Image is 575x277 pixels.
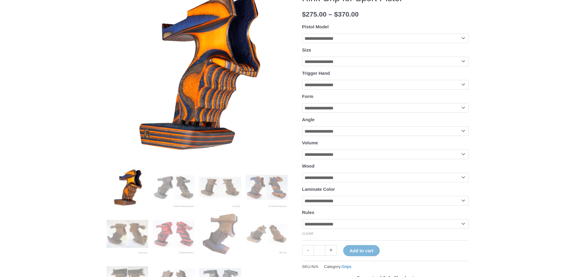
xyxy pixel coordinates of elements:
img: Rink Sport Pistol Grip [246,213,288,255]
a: Clear options [302,232,314,235]
label: Trigger Hand [302,71,330,76]
span: $ [302,11,306,18]
label: Angle [302,117,315,122]
a: Grips [342,264,351,269]
span: – [328,11,332,18]
label: Rules [302,210,315,215]
img: Rink Grip for Sport Pistol - Image 6 [153,213,195,255]
bdi: 370.00 [334,11,359,18]
img: Rink Grip for Sport Pistol - Image 2 [153,166,195,208]
label: Laminate Color [302,187,335,192]
a: + [325,245,337,256]
img: Rink Grip for Sport Pistol - Image 7 [199,213,241,255]
label: Wood [302,163,315,168]
label: Size [302,47,311,52]
img: Rink Grip for Sport Pistol - Image 4 [246,166,288,208]
span: N/A [311,264,318,269]
a: - [302,245,314,256]
label: Pistol Model [302,24,329,29]
input: Product quantity [314,245,325,256]
bdi: 275.00 [302,11,327,18]
button: Add to cart [343,245,380,256]
img: Rink Grip for Sport Pistol - Image 5 [107,213,149,255]
label: Volume [302,140,318,145]
span: SKU: [302,263,318,270]
label: Form [302,94,314,99]
span: $ [334,11,338,18]
img: Rink Grip for Sport Pistol [107,166,149,208]
img: Rink Grip for Sport Pistol - Image 3 [199,166,241,208]
span: Category: [324,263,351,270]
